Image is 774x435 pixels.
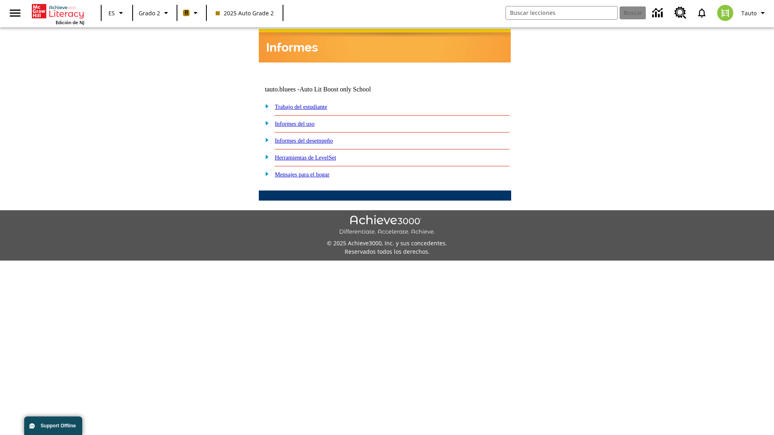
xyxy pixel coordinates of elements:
a: Notificaciones [691,2,712,23]
span: Edición de NJ [56,19,84,25]
img: header [259,29,511,62]
span: 2025 Auto Grade 2 [216,9,274,17]
img: plus.gif [261,136,269,143]
img: Achieve3000 Differentiate Accelerate Achieve [339,215,435,236]
img: plus.gif [261,153,269,160]
img: plus.gif [261,102,269,110]
img: plus.gif [261,170,269,177]
div: Portada [32,2,84,25]
button: Boost El color de la clase es anaranjado claro. Cambiar el color de la clase. [180,6,204,20]
button: Abrir el menú lateral [3,1,27,25]
span: B [185,8,188,18]
button: Perfil/Configuración [738,6,771,20]
button: Grado: Grado 2, Elige un grado [135,6,174,20]
input: Buscar campo [506,6,617,19]
img: avatar image [717,5,733,21]
a: Informes del desempeño [275,137,333,144]
td: tauto.bluees - [265,86,413,93]
img: plus.gif [261,119,269,126]
button: Escoja un nuevo avatar [712,2,738,23]
nobr: Auto Lit Boost only School [300,86,371,93]
a: Informes del uso [275,120,315,127]
a: Centro de recursos, Se abrirá en una pestaña nueva. [670,2,691,24]
a: Mensajes para el hogar [275,171,330,178]
span: Grado 2 [139,9,160,17]
button: Lenguaje: ES, Selecciona un idioma [104,6,130,20]
a: Trabajo del estudiante [275,104,327,110]
a: Centro de información [647,2,670,24]
span: ES [108,9,115,17]
a: Herramientas de LevelSet [275,154,336,161]
span: Tauto [741,9,757,17]
span: Support Offline [41,423,76,429]
button: Support Offline [24,416,82,435]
